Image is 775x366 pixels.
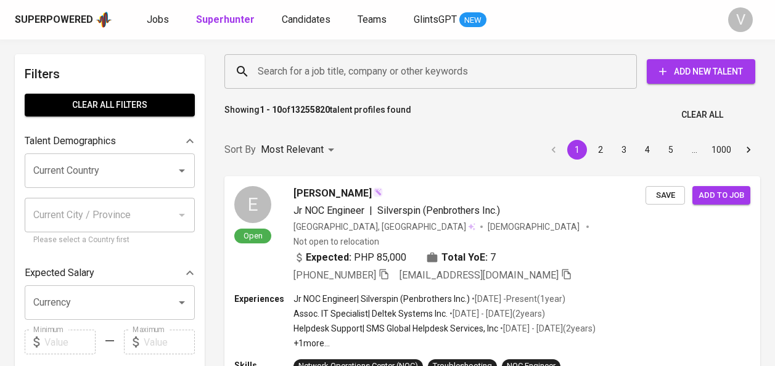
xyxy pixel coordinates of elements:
span: 7 [490,250,496,265]
div: Superpowered [15,13,93,27]
button: Go to next page [739,140,758,160]
span: Candidates [282,14,330,25]
h6: Filters [25,64,195,84]
button: Add to job [692,186,750,205]
span: Add New Talent [657,64,745,79]
p: Talent Demographics [25,134,116,148]
p: Helpdesk Support | SMS Global Helpdesk Services, Inc [293,322,498,335]
div: V [728,7,753,32]
button: Save [646,186,685,205]
button: Go to page 2 [591,140,610,160]
button: Go to page 3 [614,140,634,160]
p: Sort By [224,142,256,157]
button: Go to page 1000 [708,140,735,160]
span: Add to job [699,189,744,203]
button: Add New Talent [647,59,755,84]
p: Expected Salary [25,266,94,280]
span: [EMAIL_ADDRESS][DOMAIN_NAME] [400,269,559,281]
button: Clear All [676,104,728,126]
p: Experiences [234,293,293,305]
button: Clear All filters [25,94,195,116]
p: Please select a Country first [33,234,186,246]
input: Value [144,330,195,354]
p: Most Relevant [261,142,324,157]
button: Open [173,294,191,311]
p: Showing of talent profiles found [224,104,411,126]
button: Go to page 4 [638,140,657,160]
div: Expected Salary [25,261,195,285]
img: app logo [96,10,112,29]
span: | [369,203,372,218]
a: GlintsGPT NEW [414,12,486,28]
span: Jr NOC Engineer [293,205,364,216]
b: 13255820 [290,105,330,115]
div: PHP 85,000 [293,250,406,265]
div: [GEOGRAPHIC_DATA], [GEOGRAPHIC_DATA] [293,221,475,233]
input: Value [44,330,96,354]
p: • [DATE] - [DATE] ( 2 years ) [498,322,596,335]
img: magic_wand.svg [373,187,383,197]
a: Superhunter [196,12,257,28]
button: page 1 [567,140,587,160]
a: Candidates [282,12,333,28]
a: Teams [358,12,389,28]
p: Not open to relocation [293,235,379,248]
p: +1 more ... [293,337,596,349]
span: Teams [358,14,387,25]
p: Jr NOC Engineer | Silverspin (Penbrothers Inc.) [293,293,470,305]
p: Assoc. IT Specialist | Deltek Systems Inc. [293,307,448,320]
p: • [DATE] - [DATE] ( 2 years ) [448,307,545,320]
a: Superpoweredapp logo [15,10,112,29]
div: … [684,144,704,156]
a: Jobs [147,12,171,28]
span: Clear All [681,107,723,123]
b: 1 - 10 [260,105,282,115]
button: Open [173,162,191,179]
span: [PHONE_NUMBER] [293,269,376,281]
nav: pagination navigation [542,140,760,160]
b: Total YoE: [441,250,488,265]
span: GlintsGPT [414,14,457,25]
p: • [DATE] - Present ( 1 year ) [470,293,565,305]
div: E [234,186,271,223]
div: Most Relevant [261,139,338,161]
span: Jobs [147,14,169,25]
span: [DEMOGRAPHIC_DATA] [488,221,581,233]
span: Clear All filters [35,97,185,113]
span: Open [239,230,268,241]
div: Talent Demographics [25,129,195,153]
button: Go to page 5 [661,140,681,160]
b: Expected: [306,250,351,265]
span: Save [652,189,679,203]
span: Silverspin (Penbrothers Inc.) [377,205,500,216]
b: Superhunter [196,14,255,25]
span: NEW [459,14,486,26]
span: [PERSON_NAME] [293,186,372,201]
